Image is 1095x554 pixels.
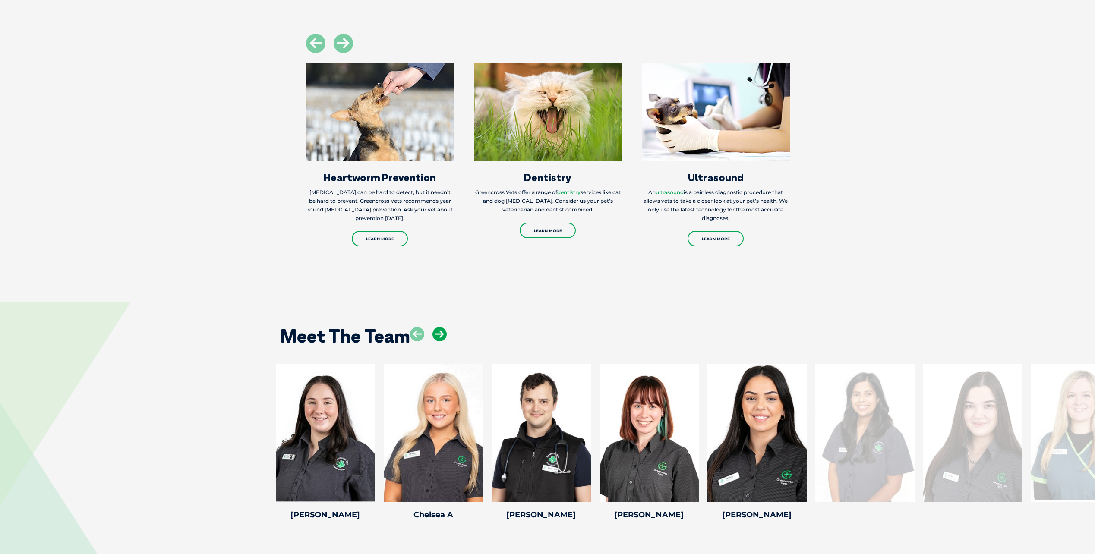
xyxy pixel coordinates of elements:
[474,172,622,183] h3: Dentistry
[306,188,454,223] p: [MEDICAL_DATA] can be hard to detect, but it needn’t be hard to prevent. Greencross Vets recommen...
[492,511,591,519] h4: [PERSON_NAME]
[384,511,483,519] h4: Chelsea A
[688,231,744,246] a: Learn More
[642,172,790,183] h3: Ultrasound
[520,223,576,238] a: Learn More
[600,511,699,519] h4: [PERSON_NAME]
[352,231,408,246] a: Learn More
[557,189,581,195] a: dentistry
[280,327,410,345] h2: Meet The Team
[276,511,375,519] h4: [PERSON_NAME]
[707,511,807,519] h4: [PERSON_NAME]
[656,189,684,195] a: ultrasound
[1078,39,1087,48] button: Search
[642,63,790,161] img: Services_Ultrasound
[642,188,790,223] p: An is a painless diagnostic procedure that allows vets to take a closer look at your pet’s health...
[306,172,454,183] h3: Heartworm Prevention
[474,188,622,214] p: Greencross Vets offer a range of services like cat and dog [MEDICAL_DATA]. Consider us your pet’s...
